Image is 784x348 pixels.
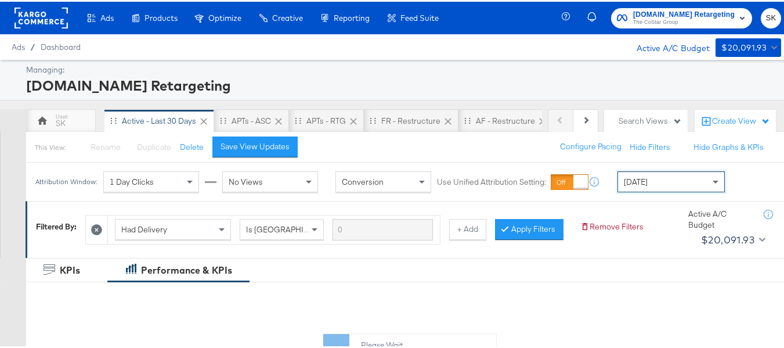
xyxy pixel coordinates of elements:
[36,220,77,231] div: Filtered By:
[476,114,535,125] div: AF - Restructure
[141,262,232,275] div: Performance & KPIs
[121,223,167,233] span: Had Delivery
[624,37,710,54] div: Active A/C Budget
[630,140,670,151] button: Hide Filters
[464,116,471,122] div: Drag to reorder tab
[110,116,117,122] div: Drag to reorder tab
[552,135,630,156] button: Configure Pacing
[60,262,80,275] div: KPIs
[110,175,154,185] span: 1 Day Clicks
[580,220,644,231] button: Remove Filters
[633,16,735,26] span: The CoStar Group
[272,12,303,21] span: Creative
[716,37,781,55] button: $20,091.93
[35,176,97,184] div: Attribution Window:
[721,39,767,53] div: $20,091.93
[246,223,335,233] span: Is [GEOGRAPHIC_DATA]
[122,114,196,125] div: Active - Last 30 Days
[232,114,271,125] div: APTs - ASC
[761,6,781,27] button: SK
[619,114,682,125] div: Search Views
[180,140,204,151] button: Delete
[712,114,770,125] div: Create View
[370,116,376,122] div: Drag to reorder tab
[333,217,433,239] input: Enter a search term
[91,140,121,150] span: Rename
[212,135,298,156] button: Save View Updates
[26,74,778,94] div: [DOMAIN_NAME] Retargeting
[765,10,776,23] span: SK
[611,6,752,27] button: [DOMAIN_NAME] RetargetingThe CoStar Group
[696,229,768,247] button: $20,091.93
[220,116,226,122] div: Drag to reorder tab
[25,41,41,50] span: /
[137,140,171,150] span: Duplicate
[495,217,563,238] button: Apply Filters
[334,12,370,21] span: Reporting
[41,41,81,50] a: Dashboard
[35,141,66,150] div: This View:
[229,175,263,185] span: No Views
[208,12,241,21] span: Optimize
[26,63,778,74] div: Managing:
[688,207,752,228] div: Active A/C Budget
[221,139,290,150] div: Save View Updates
[449,217,486,238] button: + Add
[56,116,66,127] div: SK
[12,41,25,50] span: Ads
[381,114,440,125] div: FR - Restructure
[437,175,546,186] label: Use Unified Attribution Setting:
[633,7,735,19] span: [DOMAIN_NAME] Retargeting
[701,229,754,247] div: $20,091.93
[693,140,764,151] button: Hide Graphs & KPIs
[144,12,178,21] span: Products
[624,175,648,185] span: [DATE]
[306,114,346,125] div: APTs - RTG
[400,12,439,21] span: Feed Suite
[295,116,301,122] div: Drag to reorder tab
[100,12,114,21] span: Ads
[342,175,384,185] span: Conversion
